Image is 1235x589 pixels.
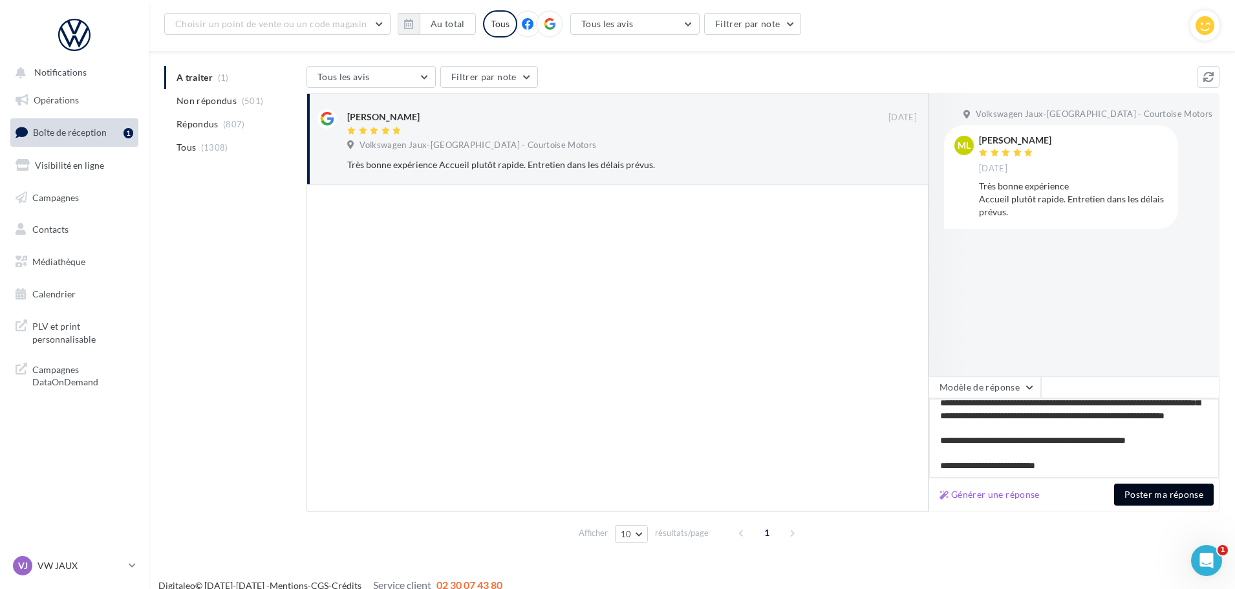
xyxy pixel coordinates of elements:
[164,13,391,35] button: Choisir un point de vente ou un code magasin
[979,136,1051,145] div: [PERSON_NAME]
[929,376,1041,398] button: Modèle de réponse
[360,140,596,151] span: Volkswagen Jaux-[GEOGRAPHIC_DATA] - Courtoise Motors
[223,119,245,129] span: (807)
[347,158,833,171] div: Très bonne expérience Accueil plutôt rapide. Entretien dans les délais prévus.
[32,361,133,389] span: Campagnes DataOnDemand
[32,191,79,202] span: Campagnes
[1114,484,1214,506] button: Poster ma réponse
[34,67,87,78] span: Notifications
[177,94,237,107] span: Non répondus
[32,288,76,299] span: Calendrier
[201,142,228,153] span: (1308)
[317,71,370,82] span: Tous les avis
[306,66,436,88] button: Tous les avis
[177,141,196,154] span: Tous
[8,216,141,243] a: Contacts
[581,18,634,29] span: Tous les avis
[32,224,69,235] span: Contacts
[32,256,85,267] span: Médiathèque
[8,118,141,146] a: Boîte de réception1
[8,312,141,350] a: PLV et print personnalisable
[934,487,1045,502] button: Générer une réponse
[8,356,141,394] a: Campagnes DataOnDemand
[398,13,476,35] button: Au total
[32,317,133,345] span: PLV et print personnalisable
[979,163,1007,175] span: [DATE]
[124,128,133,138] div: 1
[242,96,264,106] span: (501)
[33,127,107,138] span: Boîte de réception
[175,18,367,29] span: Choisir un point de vente ou un code magasin
[621,529,632,539] span: 10
[38,559,124,572] p: VW JAUX
[1191,545,1222,576] iframe: Intercom live chat
[8,184,141,211] a: Campagnes
[704,13,802,35] button: Filtrer par note
[347,111,420,123] div: [PERSON_NAME]
[8,152,141,179] a: Visibilité en ligne
[579,527,608,539] span: Afficher
[8,248,141,275] a: Médiathèque
[420,13,476,35] button: Au total
[976,109,1212,120] span: Volkswagen Jaux-[GEOGRAPHIC_DATA] - Courtoise Motors
[1218,545,1228,555] span: 1
[483,10,517,37] div: Tous
[979,180,1168,219] div: Très bonne expérience Accueil plutôt rapide. Entretien dans les délais prévus.
[10,553,138,578] a: VJ VW JAUX
[888,112,917,123] span: [DATE]
[8,281,141,308] a: Calendrier
[757,522,777,543] span: 1
[8,87,141,114] a: Opérations
[35,160,104,171] span: Visibilité en ligne
[615,525,648,543] button: 10
[655,527,709,539] span: résultats/page
[958,139,971,152] span: ML
[570,13,700,35] button: Tous les avis
[34,94,79,105] span: Opérations
[440,66,538,88] button: Filtrer par note
[18,559,28,572] span: VJ
[177,118,219,131] span: Répondus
